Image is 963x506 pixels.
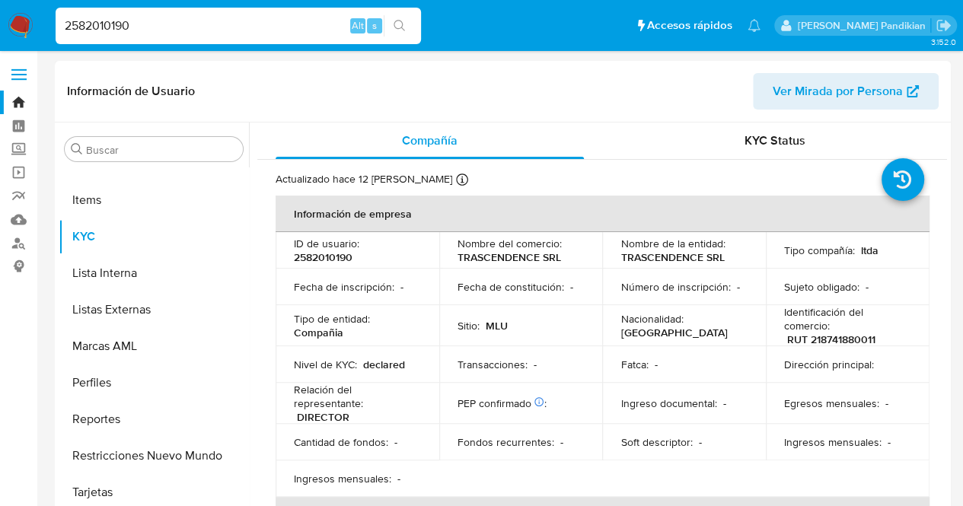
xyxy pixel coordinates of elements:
p: Nombre del comercio : [458,237,562,250]
button: Items [59,182,249,218]
span: Alt [352,18,364,33]
button: KYC [59,218,249,255]
p: TRASCENDENCE SRL [620,250,724,264]
button: Reportes [59,401,249,438]
input: Buscar usuario o caso... [56,16,421,36]
p: ltda [861,243,878,257]
p: - [885,396,888,410]
input: Buscar [86,143,237,157]
p: Tipo compañía : [784,243,855,257]
span: Ver Mirada por Persona [773,73,903,110]
p: Fondos recurrentes : [458,435,554,449]
p: Relación del representante : [294,383,421,410]
p: Número de inscripción : [620,280,730,294]
p: Fatca : [620,358,648,371]
p: Cantidad de fondos : [294,435,388,449]
p: 2582010190 [294,250,352,264]
p: TRASCENDENCE SRL [458,250,561,264]
p: Egresos mensuales : [784,396,879,410]
p: - [560,435,563,449]
p: Tipo de entidad : [294,312,370,326]
p: - [866,280,869,294]
p: - [397,472,400,485]
p: Nacionalidad : [620,312,683,326]
p: RUT 218741880011 [787,333,875,346]
p: - [698,435,701,449]
p: MLU [486,319,508,333]
button: Restricciones Nuevo Mundo [59,438,249,474]
p: DIRECTOR [297,410,349,424]
p: - [654,358,657,371]
p: Nivel de KYC : [294,358,357,371]
p: - [400,280,403,294]
button: Lista Interna [59,255,249,291]
p: Soft descriptor : [620,435,692,449]
p: - [394,435,397,449]
button: Perfiles [59,364,249,401]
p: Sujeto obligado : [784,280,859,294]
p: Transacciones : [458,358,528,371]
p: Identificación del comercio : [784,305,911,333]
p: - [722,396,725,410]
p: declared [363,358,405,371]
p: [GEOGRAPHIC_DATA] [620,326,727,339]
p: Dirección principal : [784,358,874,371]
span: Accesos rápidos [647,18,732,33]
p: Ingresos mensuales : [784,435,882,449]
a: Salir [936,18,952,33]
span: KYC Status [745,132,805,149]
p: Nombre de la entidad : [620,237,725,250]
p: Actualizado hace 12 [PERSON_NAME] [276,172,452,186]
span: s [372,18,377,33]
p: Fecha de constitución : [458,280,564,294]
p: Ingresos mensuales : [294,472,391,485]
span: Compañía [402,132,458,149]
p: Fecha de inscripción : [294,280,394,294]
a: Notificaciones [748,19,761,32]
button: Buscar [71,143,83,155]
button: Listas Externas [59,291,249,328]
p: Ingreso documental : [620,396,716,410]
p: Compañia [294,326,343,339]
p: - [534,358,537,371]
p: Sitio : [458,319,480,333]
h1: Información de Usuario [67,84,195,99]
button: search-icon [384,15,415,37]
p: PEP confirmado : [458,396,547,410]
p: - [888,435,891,449]
th: Información de empresa [276,196,930,232]
p: ID de usuario : [294,237,359,250]
p: - [570,280,573,294]
p: - [736,280,739,294]
p: agostina.bazzano@mercadolibre.com [797,18,930,33]
button: Marcas AML [59,328,249,364]
button: Ver Mirada por Persona [753,73,939,110]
